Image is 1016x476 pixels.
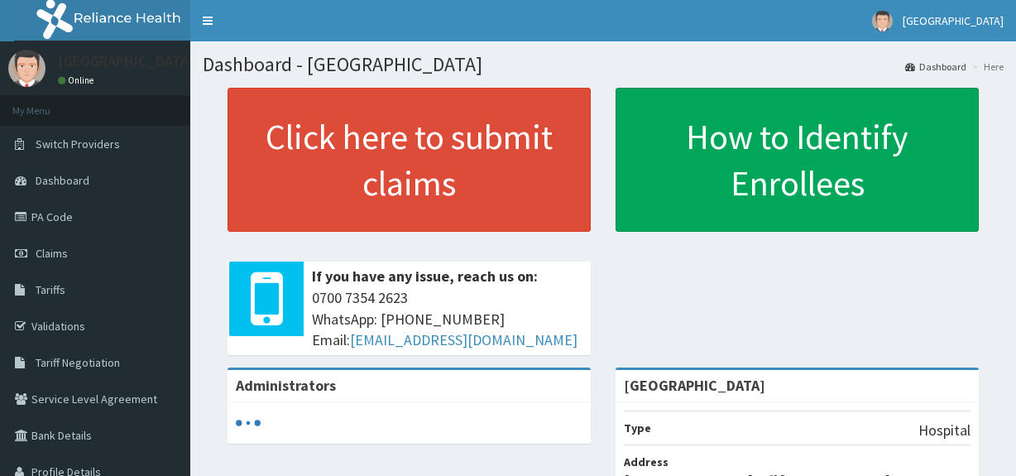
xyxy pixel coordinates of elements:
[236,411,261,435] svg: audio-loading
[624,376,765,395] strong: [GEOGRAPHIC_DATA]
[36,137,120,151] span: Switch Providers
[918,420,970,441] p: Hospital
[905,60,966,74] a: Dashboard
[872,11,893,31] img: User Image
[36,355,120,370] span: Tariff Negotiation
[616,88,979,232] a: How to Identify Enrollees
[228,88,591,232] a: Click here to submit claims
[624,454,669,469] b: Address
[36,282,65,297] span: Tariffs
[312,267,538,286] b: If you have any issue, reach us on:
[236,376,336,395] b: Administrators
[968,60,1004,74] li: Here
[8,50,46,87] img: User Image
[903,13,1004,28] span: [GEOGRAPHIC_DATA]
[58,75,98,86] a: Online
[36,173,89,188] span: Dashboard
[203,54,1004,75] h1: Dashboard - [GEOGRAPHIC_DATA]
[36,246,68,261] span: Claims
[624,421,651,435] b: Type
[350,330,577,349] a: [EMAIL_ADDRESS][DOMAIN_NAME]
[312,287,582,351] span: 0700 7354 2623 WhatsApp: [PHONE_NUMBER] Email:
[58,54,194,69] p: [GEOGRAPHIC_DATA]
